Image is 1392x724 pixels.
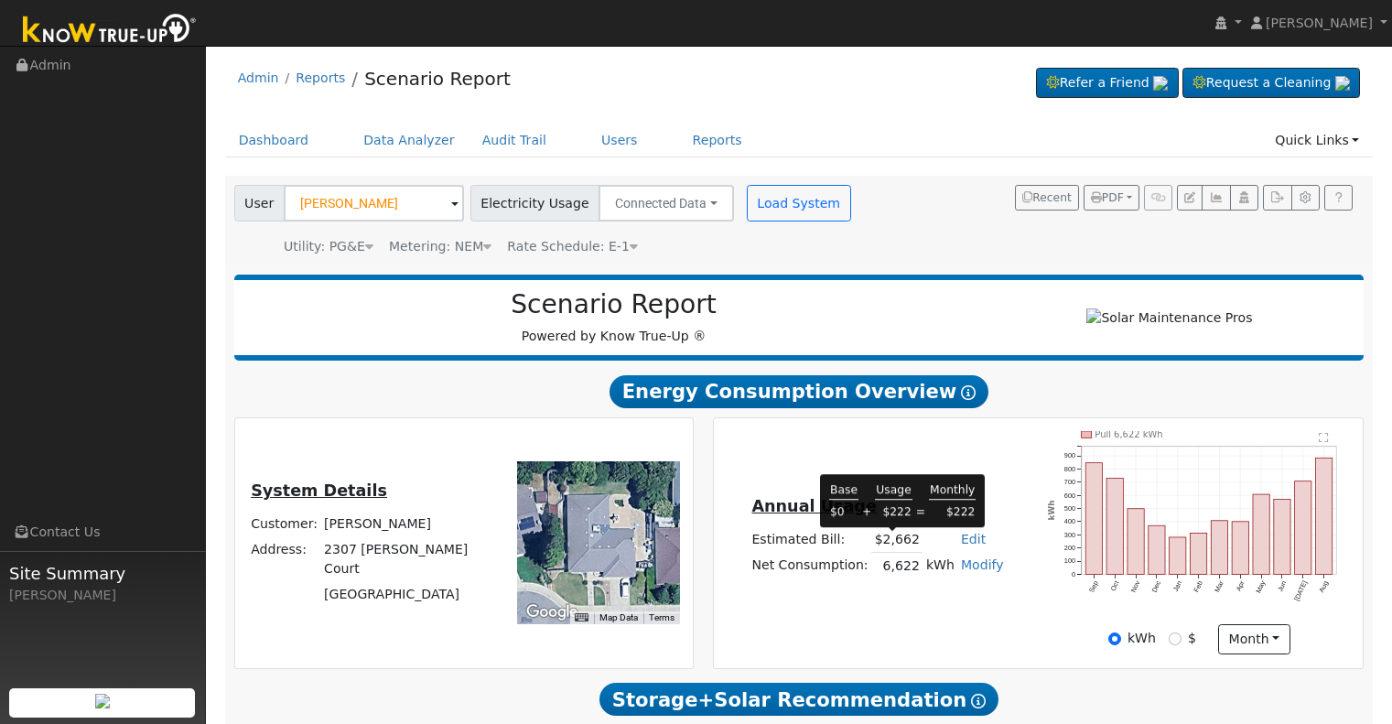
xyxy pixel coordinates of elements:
rect: onclick="" [1253,494,1269,574]
td: = [915,503,926,522]
button: Login As [1230,185,1258,211]
img: Know True-Up [14,10,206,51]
a: Help Link [1324,185,1353,211]
td: kWh [923,553,957,579]
div: Metering: NEM [389,237,491,256]
u: System Details [251,481,387,500]
button: Recent [1015,185,1079,211]
rect: onclick="" [1170,537,1186,575]
i: Show Help [961,385,976,400]
a: Edit [961,532,986,546]
text: 300 [1064,531,1075,539]
button: PDF [1084,185,1139,211]
text: May [1255,579,1268,595]
img: Solar Maintenance Pros [1086,308,1252,328]
a: Modify [961,557,1004,572]
td: $2,662 [871,526,923,553]
label: $ [1188,629,1196,648]
span: User [234,185,285,222]
span: Electricity Usage [470,185,599,222]
text: 400 [1064,517,1075,525]
img: retrieve [1153,76,1168,91]
button: Map Data [599,611,638,624]
a: Refer a Friend [1036,68,1179,99]
a: Request a Cleaning [1182,68,1360,99]
text: Pull 6,622 kWh [1095,429,1163,439]
span: Site Summary [9,561,196,586]
td: Usage [875,481,912,500]
text: Jan [1171,579,1183,593]
img: Google [522,600,582,624]
rect: onclick="" [1128,509,1144,575]
rect: onclick="" [1149,525,1165,574]
a: Terms (opens in new tab) [649,612,674,622]
u: Annual Usage [751,497,876,515]
td: 6,622 [871,553,923,579]
button: Settings [1291,185,1320,211]
rect: onclick="" [1191,533,1207,574]
td: Monthly [929,481,976,500]
a: Quick Links [1261,124,1373,157]
rect: onclick="" [1106,478,1123,574]
img: retrieve [1335,76,1350,91]
i: Show Help [971,694,986,708]
text: Sep [1087,579,1100,594]
td: $0 [829,503,858,522]
text: [DATE] [1293,579,1310,602]
text: 500 [1064,504,1075,513]
td: Customer: [248,511,321,536]
label: kWh [1128,629,1156,648]
td: [GEOGRAPHIC_DATA] [321,581,492,607]
text: Mar [1214,579,1226,594]
text: 700 [1064,478,1075,486]
text: Jun [1276,579,1288,593]
text: kWh [1048,501,1057,521]
button: Edit User [1177,185,1203,211]
button: Keyboard shortcuts [575,611,588,624]
a: Data Analyzer [350,124,469,157]
input: Select a User [284,185,464,222]
text: 800 [1064,465,1075,473]
td: [PERSON_NAME] [321,511,492,536]
td: $222 [929,503,976,522]
button: Multi-Series Graph [1202,185,1230,211]
a: Dashboard [225,124,323,157]
a: Reports [296,70,345,85]
text: Feb [1192,579,1204,593]
text: Oct [1109,579,1121,592]
rect: onclick="" [1274,500,1290,575]
text: 0 [1072,570,1075,578]
rect: onclick="" [1295,481,1311,575]
text:  [1319,432,1329,443]
td: Base [829,481,858,500]
td: Net Consumption: [749,553,871,579]
button: month [1218,624,1290,655]
a: Reports [679,124,756,157]
rect: onclick="" [1232,522,1248,575]
td: + [861,503,872,522]
td: Estimated Bill: [749,526,871,553]
input: $ [1169,632,1182,645]
img: retrieve [95,694,110,708]
span: Storage+Solar Recommendation [599,683,998,716]
text: 600 [1064,492,1075,500]
a: Scenario Report [364,68,511,90]
button: Load System [747,185,851,222]
a: Audit Trail [469,124,560,157]
text: Apr [1235,579,1246,593]
div: [PERSON_NAME] [9,586,196,605]
text: 100 [1064,557,1075,565]
button: Connected Data [599,185,734,222]
span: [PERSON_NAME] [1266,16,1373,30]
span: Energy Consumption Overview [610,375,988,408]
a: Open this area in Google Maps (opens a new window) [522,600,582,624]
span: PDF [1091,191,1124,204]
div: Powered by Know True-Up ® [243,289,985,346]
td: 2307 [PERSON_NAME] Court [321,536,492,581]
a: Admin [238,70,279,85]
input: kWh [1108,632,1121,645]
text: Nov [1129,579,1142,594]
a: Users [588,124,652,157]
td: Address: [248,536,321,581]
text: Aug [1318,579,1331,594]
